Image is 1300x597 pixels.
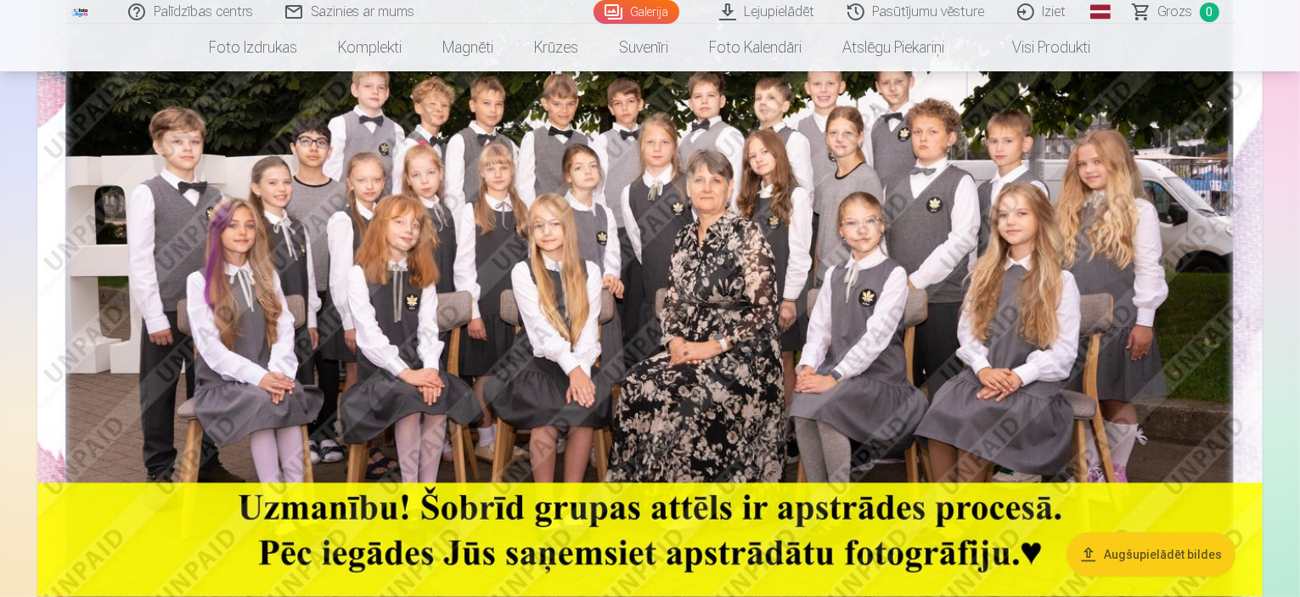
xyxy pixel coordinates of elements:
[965,24,1111,71] a: Visi produkti
[515,24,599,71] a: Krūzes
[689,24,823,71] a: Foto kalendāri
[423,24,515,71] a: Magnēti
[189,24,318,71] a: Foto izdrukas
[823,24,965,71] a: Atslēgu piekariņi
[599,24,689,71] a: Suvenīri
[318,24,423,71] a: Komplekti
[1200,3,1219,22] span: 0
[71,7,90,17] img: /fa1
[1066,532,1235,577] button: Augšupielādēt bildes
[1158,2,1193,22] span: Grozs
